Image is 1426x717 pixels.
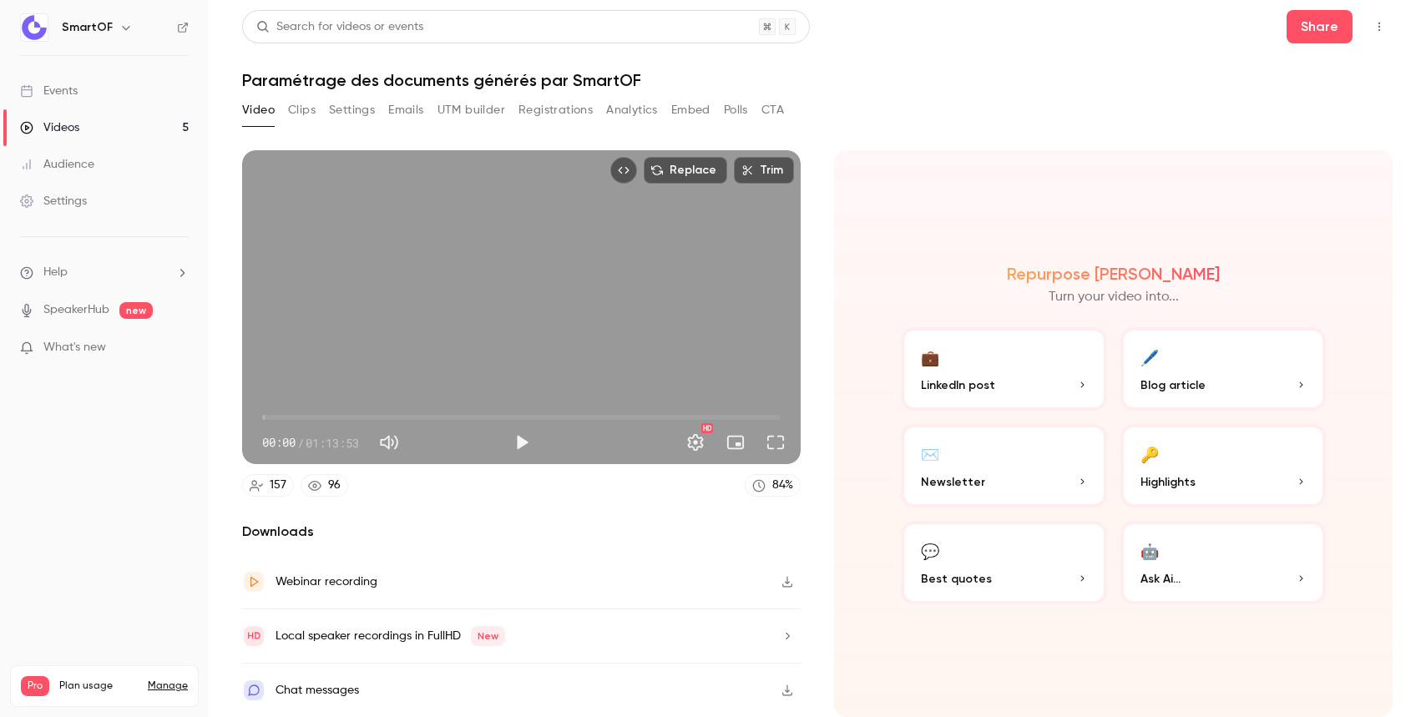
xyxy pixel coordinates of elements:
button: 💼LinkedIn post [901,327,1107,411]
button: Registrations [518,97,593,124]
h6: SmartOF [62,19,113,36]
button: Settings [329,97,375,124]
span: Plan usage [59,679,138,693]
button: CTA [761,97,784,124]
a: 157 [242,474,294,497]
span: New [471,626,505,646]
li: help-dropdown-opener [20,264,189,281]
button: ✉️Newsletter [901,424,1107,507]
span: new [119,302,153,319]
span: / [297,434,304,452]
button: Clips [288,97,316,124]
a: Manage [148,679,188,693]
span: Best quotes [921,570,992,588]
button: 🔑Highlights [1120,424,1327,507]
div: Settings [20,193,87,210]
div: Chat messages [276,680,359,700]
span: Help [43,264,68,281]
span: Ask Ai... [1140,570,1181,588]
div: ✉️ [921,441,939,467]
button: Emails [388,97,423,124]
button: Full screen [759,426,792,459]
h2: Downloads [242,522,801,542]
button: Top Bar Actions [1366,13,1393,40]
iframe: Noticeable Trigger [169,341,189,356]
div: Videos [20,119,79,136]
button: Analytics [606,97,658,124]
div: Local speaker recordings in FullHD [276,626,505,646]
button: Replace [644,157,727,184]
span: 01:13:53 [306,434,359,452]
button: Polls [724,97,748,124]
div: 84 % [772,477,793,494]
div: 🖊️ [1140,344,1159,370]
button: 🤖Ask Ai... [1120,521,1327,604]
div: 🤖 [1140,538,1159,563]
h2: Repurpose [PERSON_NAME] [1007,264,1220,284]
div: 00:00 [262,434,359,452]
button: 💬Best quotes [901,521,1107,604]
button: Embed [671,97,710,124]
span: 00:00 [262,434,296,452]
div: Audience [20,156,94,173]
h1: Paramétrage des documents générés par SmartOF [242,70,1393,90]
button: Share [1287,10,1353,43]
div: HD [701,423,713,433]
button: Settings [679,426,712,459]
a: 96 [301,474,348,497]
button: 🖊️Blog article [1120,327,1327,411]
span: Pro [21,676,49,696]
div: 💼 [921,344,939,370]
p: Turn your video into... [1049,287,1179,307]
span: Highlights [1140,473,1196,491]
div: 96 [328,477,341,494]
button: Mute [372,426,406,459]
div: Search for videos or events [256,18,423,36]
button: Embed video [610,157,637,184]
button: Play [505,426,539,459]
span: What's new [43,339,106,356]
div: Webinar recording [276,572,377,592]
a: 84% [745,474,801,497]
span: Newsletter [921,473,985,491]
div: 🔑 [1140,441,1159,467]
span: Blog article [1140,376,1206,394]
span: LinkedIn post [921,376,995,394]
button: Video [242,97,275,124]
button: Turn on miniplayer [719,426,752,459]
div: 157 [270,477,286,494]
a: SpeakerHub [43,301,109,319]
img: SmartOF [21,14,48,41]
button: Trim [734,157,794,184]
div: 💬 [921,538,939,563]
div: Events [20,83,78,99]
button: UTM builder [437,97,505,124]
